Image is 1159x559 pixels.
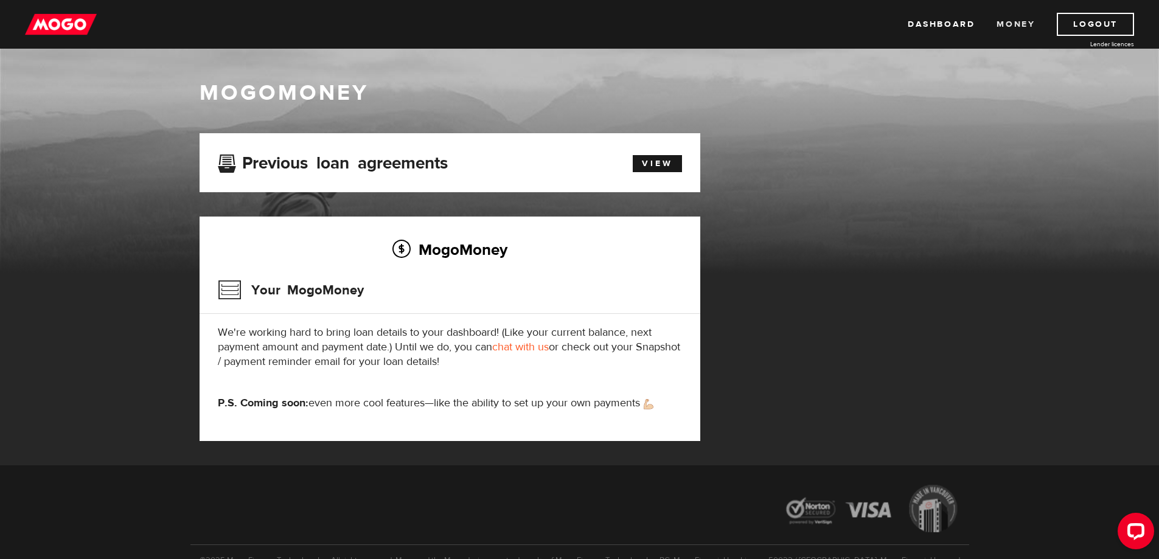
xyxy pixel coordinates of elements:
[200,80,960,106] h1: MogoMoney
[218,153,448,169] h3: Previous loan agreements
[218,396,682,411] p: even more cool features—like the ability to set up your own payments
[218,325,682,369] p: We're working hard to bring loan details to your dashboard! (Like your current balance, next paym...
[25,13,97,36] img: mogo_logo-11ee424be714fa7cbb0f0f49df9e16ec.png
[218,274,364,306] h3: Your MogoMoney
[644,399,653,409] img: strong arm emoji
[997,13,1035,36] a: Money
[774,476,969,544] img: legal-icons-92a2ffecb4d32d839781d1b4e4802d7b.png
[1108,508,1159,559] iframe: LiveChat chat widget
[908,13,975,36] a: Dashboard
[218,237,682,262] h2: MogoMoney
[1043,40,1134,49] a: Lender licences
[492,340,549,354] a: chat with us
[218,396,308,410] strong: P.S. Coming soon:
[633,155,682,172] a: View
[1057,13,1134,36] a: Logout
